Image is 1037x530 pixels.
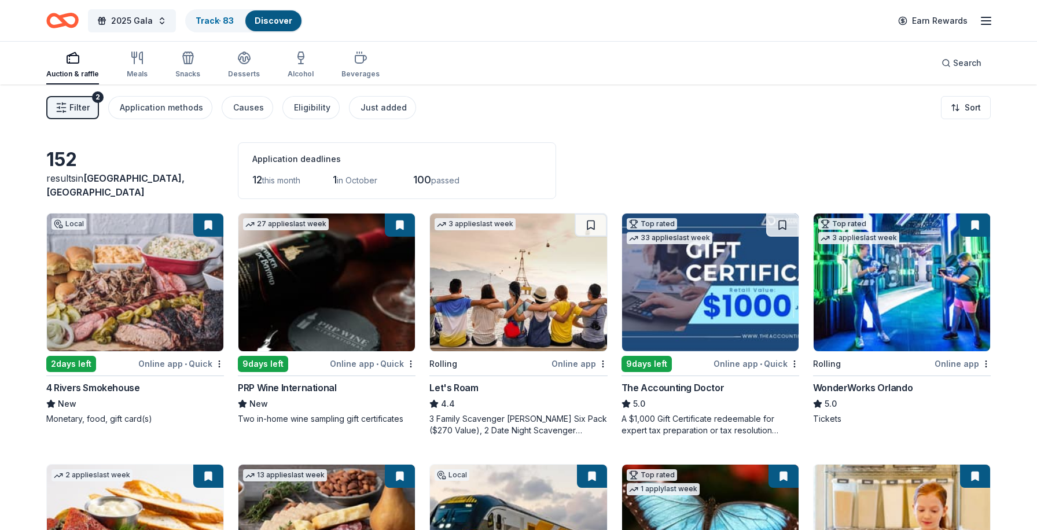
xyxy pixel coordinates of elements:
div: PRP Wine International [238,381,336,395]
a: Image for PRP Wine International27 applieslast week9days leftOnline app•QuickPRP Wine Internation... [238,213,415,425]
span: 2025 Gala [111,14,153,28]
button: Alcohol [288,46,314,84]
span: 5.0 [825,397,837,411]
div: Rolling [429,357,457,371]
span: • [760,359,762,369]
img: Image for Let's Roam [430,214,606,351]
span: this month [262,175,300,185]
div: 9 days left [238,356,288,372]
button: Track· 83Discover [185,9,303,32]
div: Let's Roam [429,381,478,395]
div: WonderWorks Orlando [813,381,913,395]
img: Image for 4 Rivers Smokehouse [47,214,223,351]
span: passed [431,175,459,185]
span: 5.0 [633,397,645,411]
span: in October [337,175,377,185]
a: Image for 4 Rivers SmokehouseLocal2days leftOnline app•Quick4 Rivers SmokehouseNewMonetary, food,... [46,213,224,425]
a: Discover [255,16,292,25]
div: Top rated [627,218,677,230]
button: Auction & raffle [46,46,99,84]
div: Online app Quick [330,356,415,371]
div: A $1,000 Gift Certificate redeemable for expert tax preparation or tax resolution services—recipi... [622,413,799,436]
span: New [249,397,268,411]
div: Application methods [120,101,203,115]
span: 12 [252,174,262,186]
button: Filter2 [46,96,99,119]
div: Online app Quick [714,356,799,371]
span: Filter [69,101,90,115]
div: 1 apply last week [627,483,700,495]
button: 2025 Gala [88,9,176,32]
span: 100 [413,174,431,186]
img: Image for PRP Wine International [238,214,415,351]
div: Eligibility [294,101,330,115]
div: Desserts [228,69,260,79]
button: Search [932,51,991,75]
div: 27 applies last week [243,218,329,230]
button: Meals [127,46,148,84]
div: Auction & raffle [46,69,99,79]
div: 3 Family Scavenger [PERSON_NAME] Six Pack ($270 Value), 2 Date Night Scavenger [PERSON_NAME] Two ... [429,413,607,436]
div: 4 Rivers Smokehouse [46,381,139,395]
a: Earn Rewards [891,10,975,31]
div: 33 applies last week [627,232,712,244]
div: Top rated [627,469,677,481]
div: Tickets [813,413,991,425]
a: Track· 83 [196,16,234,25]
a: Home [46,7,79,34]
div: Alcohol [288,69,314,79]
div: Top rated [818,218,869,230]
div: Monetary, food, gift card(s) [46,413,224,425]
button: Application methods [108,96,212,119]
div: Local [52,218,86,230]
span: Search [953,56,981,70]
button: Sort [941,96,991,119]
span: in [46,172,185,198]
div: Local [435,469,469,481]
div: Online app Quick [138,356,224,371]
div: results [46,171,224,199]
button: Causes [222,96,273,119]
div: Rolling [813,357,841,371]
div: Meals [127,69,148,79]
span: [GEOGRAPHIC_DATA], [GEOGRAPHIC_DATA] [46,172,185,198]
span: New [58,397,76,411]
div: Causes [233,101,264,115]
div: Online app [935,356,991,371]
div: 3 applies last week [435,218,516,230]
div: The Accounting Doctor [622,381,725,395]
div: 2 days left [46,356,96,372]
div: 2 applies last week [52,469,133,481]
div: 13 applies last week [243,469,327,481]
a: Image for WonderWorks OrlandoTop rated3 applieslast weekRollingOnline appWonderWorks Orlando5.0Ti... [813,213,991,425]
span: • [185,359,187,369]
span: Sort [965,101,981,115]
button: Eligibility [282,96,340,119]
img: Image for The Accounting Doctor [622,214,799,351]
div: Snacks [175,69,200,79]
span: 1 [333,174,337,186]
img: Image for WonderWorks Orlando [814,214,990,351]
button: Beverages [341,46,380,84]
div: Two in-home wine sampling gift certificates [238,413,415,425]
div: Just added [361,101,407,115]
button: Snacks [175,46,200,84]
span: • [376,359,378,369]
span: 4.4 [441,397,455,411]
a: Image for The Accounting DoctorTop rated33 applieslast week9days leftOnline app•QuickThe Accounti... [622,213,799,436]
div: 9 days left [622,356,672,372]
button: Desserts [228,46,260,84]
div: Online app [551,356,608,371]
div: 152 [46,148,224,171]
div: 3 applies last week [818,232,899,244]
div: Beverages [341,69,380,79]
div: 2 [92,91,104,103]
div: Application deadlines [252,152,542,166]
button: Just added [349,96,416,119]
a: Image for Let's Roam3 applieslast weekRollingOnline appLet's Roam4.43 Family Scavenger [PERSON_NA... [429,213,607,436]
